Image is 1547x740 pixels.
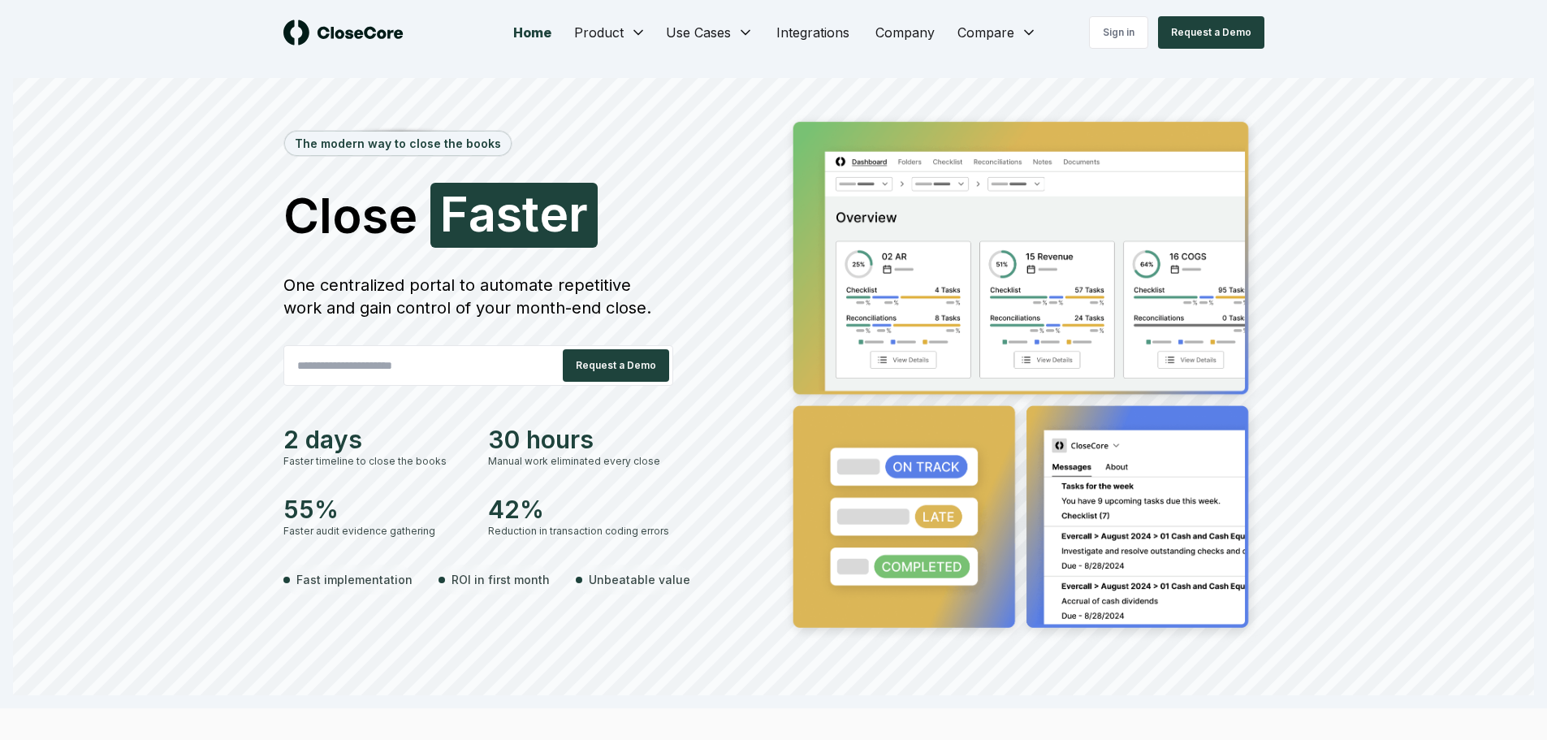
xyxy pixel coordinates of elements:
a: Integrations [763,16,862,49]
div: 42% [488,495,673,524]
span: Product [574,23,624,42]
a: Company [862,16,948,49]
div: 2 days [283,425,469,454]
span: Compare [957,23,1014,42]
span: Unbeatable value [589,571,690,588]
button: Request a Demo [563,349,669,382]
img: Jumbotron [780,110,1264,645]
div: The modern way to close the books [285,132,511,155]
span: t [522,189,539,238]
span: e [539,189,568,238]
span: s [496,189,522,238]
span: Use Cases [666,23,731,42]
a: Sign in [1089,16,1148,49]
span: a [469,189,496,238]
div: Faster audit evidence gathering [283,524,469,539]
span: r [568,189,588,238]
div: Manual work eliminated every close [488,454,673,469]
div: One centralized portal to automate repetitive work and gain control of your month-end close. [283,274,673,319]
button: Use Cases [656,16,763,49]
div: Faster timeline to close the books [283,454,469,469]
button: Request a Demo [1158,16,1264,49]
a: Home [500,16,564,49]
span: ROI in first month [452,571,550,588]
span: Fast implementation [296,571,413,588]
div: 55% [283,495,469,524]
div: Reduction in transaction coding errors [488,524,673,539]
button: Compare [948,16,1047,49]
span: F [440,189,469,238]
span: Close [283,191,417,240]
button: Product [564,16,656,49]
div: 30 hours [488,425,673,454]
img: logo [283,19,404,45]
